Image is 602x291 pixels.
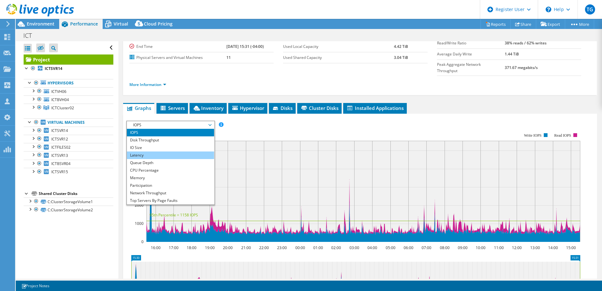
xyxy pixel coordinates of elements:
[126,105,151,111] span: Graphs
[24,168,113,176] a: ICTSVR15
[385,245,395,250] text: 05:00
[150,245,160,250] text: 16:00
[536,19,565,29] a: Export
[205,245,214,250] text: 19:00
[349,245,359,250] text: 03:00
[585,4,595,14] span: TG
[346,105,404,111] span: Installed Applications
[524,133,542,138] text: Write IOPS
[24,65,113,73] a: ICTSVR14
[367,245,377,250] text: 04:00
[127,136,214,144] li: Disk Throughput
[24,135,113,143] a: ICTSVR12
[295,245,305,250] text: 00:00
[144,21,173,27] span: Cloud Pricing
[39,190,113,197] div: Shared Cluster Disks
[277,245,287,250] text: 23:00
[403,245,413,250] text: 06:00
[51,105,74,111] span: ICTCluster02
[51,89,66,94] span: ICTVH06
[457,245,467,250] text: 09:00
[127,189,214,197] li: Network Throughput
[127,151,214,159] li: Latency
[24,160,113,168] a: ICTBSVR04
[20,32,42,39] h1: ICT
[394,44,408,49] b: 4.42 TiB
[24,127,113,135] a: ICTSVR14
[440,245,449,250] text: 08:00
[300,105,338,111] span: Cluster Disks
[510,19,536,29] a: Share
[566,245,576,250] text: 15:00
[272,105,292,111] span: Disks
[505,65,538,70] b: 371.67 megabits/s
[554,133,571,138] text: Read IOPS
[505,40,547,46] b: 38% reads / 62% writes
[283,54,394,61] label: Used Shared Capacity
[129,82,166,87] a: More Information
[24,87,113,95] a: ICTVH06
[127,174,214,182] li: Memory
[129,54,226,61] label: Physical Servers and Virtual Machines
[475,245,485,250] text: 10:00
[231,105,264,111] span: Hypervisor
[241,245,251,250] text: 21:00
[24,143,113,151] a: ICTFILES02
[24,206,113,214] a: C:ClusterStorageVolume2
[168,245,178,250] text: 17:00
[186,245,196,250] text: 18:00
[421,245,431,250] text: 07:00
[127,182,214,189] li: Participation
[114,21,128,27] span: Virtual
[70,21,98,27] span: Performance
[141,239,144,244] text: 0
[130,121,211,129] span: IOPS
[127,197,214,204] li: Top Servers By Page Faults
[437,51,505,57] label: Average Daily Write
[127,167,214,174] li: CPU Percentage
[127,159,214,167] li: Queue Depth
[51,145,71,150] span: ICTFILES02
[313,245,323,250] text: 01:00
[530,245,540,250] text: 13:00
[546,7,551,12] svg: \n
[127,129,214,136] li: IOPS
[505,51,519,57] b: 1.44 TiB
[51,161,71,166] span: ICTBSVR04
[45,66,62,71] b: ICTSVR14
[283,43,394,50] label: Used Local Capacity
[512,245,521,250] text: 12:00
[51,128,68,133] span: ICTSVR14
[548,245,558,250] text: 14:00
[494,245,503,250] text: 11:00
[565,19,594,29] a: More
[51,136,68,142] span: ICTSVR12
[259,245,269,250] text: 22:00
[51,97,69,102] span: ICTBVH04
[24,54,113,65] a: Project
[135,221,144,226] text: 1000
[193,105,224,111] span: Inventory
[24,197,113,206] a: C:ClusterStorageVolume1
[27,21,54,27] span: Environment
[129,43,226,50] label: End Time
[226,44,264,49] b: [DATE] 15:31 (-04:00)
[226,55,231,60] b: 11
[480,19,511,29] a: Reports
[24,95,113,104] a: ICTBVH04
[51,169,68,174] span: ICTSVR15
[135,203,144,208] text: 2000
[437,40,505,46] label: Read/Write Ratio
[394,55,408,60] b: 3.04 TiB
[24,104,113,112] a: ICTCluster02
[127,144,214,151] li: IO Size
[160,105,185,111] span: Servers
[24,79,113,87] a: Hypervisors
[331,245,341,250] text: 02:00
[17,282,54,290] a: Project Notes
[150,212,198,218] text: 95th Percentile = 1158 IOPS
[51,153,68,158] span: ICTSVR13
[437,61,505,74] label: Peak Aggregate Network Throughput
[223,245,232,250] text: 20:00
[24,151,113,159] a: ICTSVR13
